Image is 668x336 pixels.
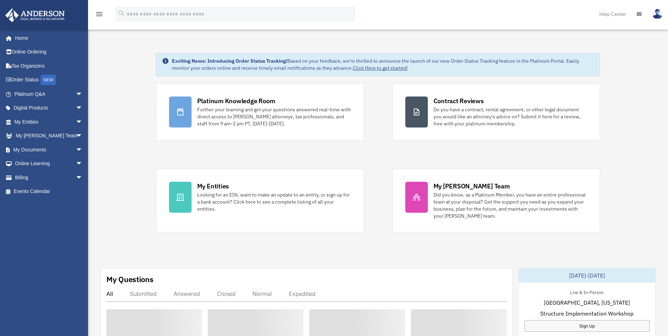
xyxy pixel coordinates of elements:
[217,290,236,297] div: Closed
[5,73,93,87] a: Order StatusNEW
[433,97,484,105] div: Contract Reviews
[156,83,364,141] a: Platinum Knowledge Room Further your learning and get your questions answered real-time with dire...
[5,185,93,199] a: Events Calendar
[5,101,93,115] a: Digital Productsarrow_drop_down
[5,87,93,101] a: Platinum Q&Aarrow_drop_down
[197,191,351,212] div: Looking for an EIN, want to make an update to an entity, or sign up for a bank account? Click her...
[5,59,93,73] a: Tax Organizers
[564,288,609,295] div: Live & In-Person
[353,65,408,71] a: Click Here to get started!
[197,182,229,191] div: My Entities
[76,143,90,157] span: arrow_drop_down
[392,83,600,141] a: Contract Reviews Do you have a contract, rental agreement, or other legal document you would like...
[76,115,90,129] span: arrow_drop_down
[433,191,587,219] div: Did you know, as a Platinum Member, you have an entire professional team at your disposal? Get th...
[95,12,104,18] a: menu
[5,45,93,59] a: Online Ordering
[156,169,364,232] a: My Entities Looking for an EIN, want to make an update to an entity, or sign up for a bank accoun...
[76,87,90,101] span: arrow_drop_down
[174,290,200,297] div: Answered
[5,129,93,143] a: My [PERSON_NAME] Teamarrow_drop_down
[197,106,351,127] div: Further your learning and get your questions answered real-time with direct access to [PERSON_NAM...
[172,58,287,64] strong: Exciting News: Introducing Order Status Tracking!
[433,182,510,191] div: My [PERSON_NAME] Team
[433,106,587,127] div: Do you have a contract, rental agreement, or other legal document you would like an attorney's ad...
[5,115,93,129] a: My Entitiesarrow_drop_down
[392,169,600,232] a: My [PERSON_NAME] Team Did you know, as a Platinum Member, you have an entire professional team at...
[5,170,93,185] a: Billingarrow_drop_down
[252,290,272,297] div: Normal
[540,309,633,318] span: Structure Implementation Workshop
[95,10,104,18] i: menu
[197,97,275,105] div: Platinum Knowledge Room
[130,290,157,297] div: Submitted
[5,157,93,171] a: Online Learningarrow_drop_down
[5,143,93,157] a: My Documentsarrow_drop_down
[106,290,113,297] div: All
[76,170,90,185] span: arrow_drop_down
[519,268,655,282] div: [DATE]-[DATE]
[76,157,90,171] span: arrow_drop_down
[76,129,90,143] span: arrow_drop_down
[5,31,90,45] a: Home
[106,274,154,285] div: My Questions
[118,10,125,17] i: search
[289,290,316,297] div: Expedited
[524,320,650,332] a: Sign Up
[652,9,663,19] img: User Pic
[544,298,630,307] span: [GEOGRAPHIC_DATA], [US_STATE]
[172,57,594,71] div: Based on your feedback, we're thrilled to announce the launch of our new Order Status Tracking fe...
[76,101,90,116] span: arrow_drop_down
[40,75,56,85] div: NEW
[3,8,67,22] img: Anderson Advisors Platinum Portal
